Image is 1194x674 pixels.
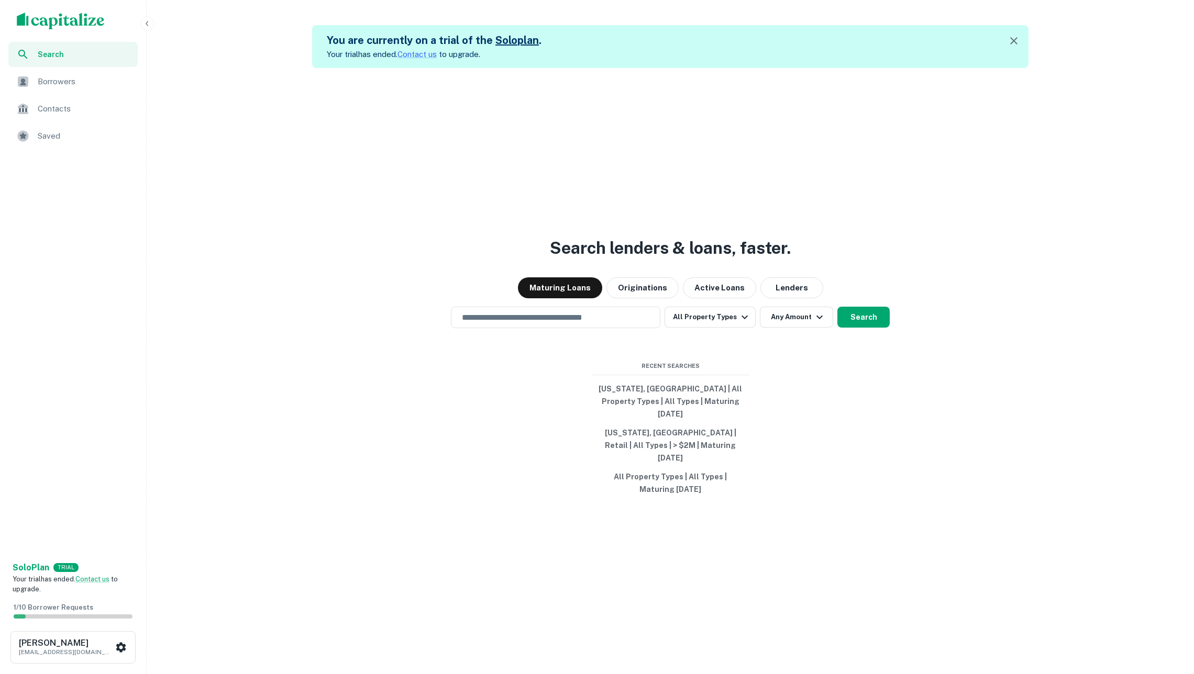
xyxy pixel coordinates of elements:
[8,42,138,67] a: Search
[38,130,131,142] span: Saved
[592,362,749,370] span: Recent Searches
[14,603,93,611] span: 1 / 10 Borrower Requests
[19,647,113,657] p: [EMAIL_ADDRESS][DOMAIN_NAME]
[13,561,49,574] a: SoloPlan
[665,307,756,328] button: All Property Types
[8,69,138,94] a: Borrowers
[8,123,138,149] a: Saved
[75,575,109,583] a: Contact us
[10,631,136,664] button: [PERSON_NAME][EMAIL_ADDRESS][DOMAIN_NAME]
[38,75,131,88] span: Borrowers
[327,48,541,61] p: Your trial has ended. to upgrade.
[592,379,749,423] button: [US_STATE], [GEOGRAPHIC_DATA] | All Property Types | All Types | Maturing [DATE]
[13,563,49,572] strong: Solo Plan
[397,50,437,59] a: Contact us
[38,49,131,60] span: Search
[760,307,833,328] button: Any Amount
[8,96,138,121] a: Contacts
[592,423,749,467] button: [US_STATE], [GEOGRAPHIC_DATA] | Retail | All Types | > $2M | Maturing [DATE]
[19,639,113,647] h6: [PERSON_NAME]
[550,235,791,261] h3: Search lenders & loans, faster.
[53,563,79,572] div: TRIAL
[760,277,823,298] button: Lenders
[837,307,890,328] button: Search
[327,32,541,48] h5: You are currently on a trial of the .
[518,277,602,298] button: Maturing Loans
[1142,590,1194,641] iframe: Chat Widget
[606,277,679,298] button: Originations
[592,467,749,499] button: All Property Types | All Types | Maturing [DATE]
[13,575,118,593] span: Your trial has ended. to upgrade.
[495,34,539,47] a: Soloplan
[38,103,131,115] span: Contacts
[683,277,756,298] button: Active Loans
[17,13,105,29] img: capitalize-logo.png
